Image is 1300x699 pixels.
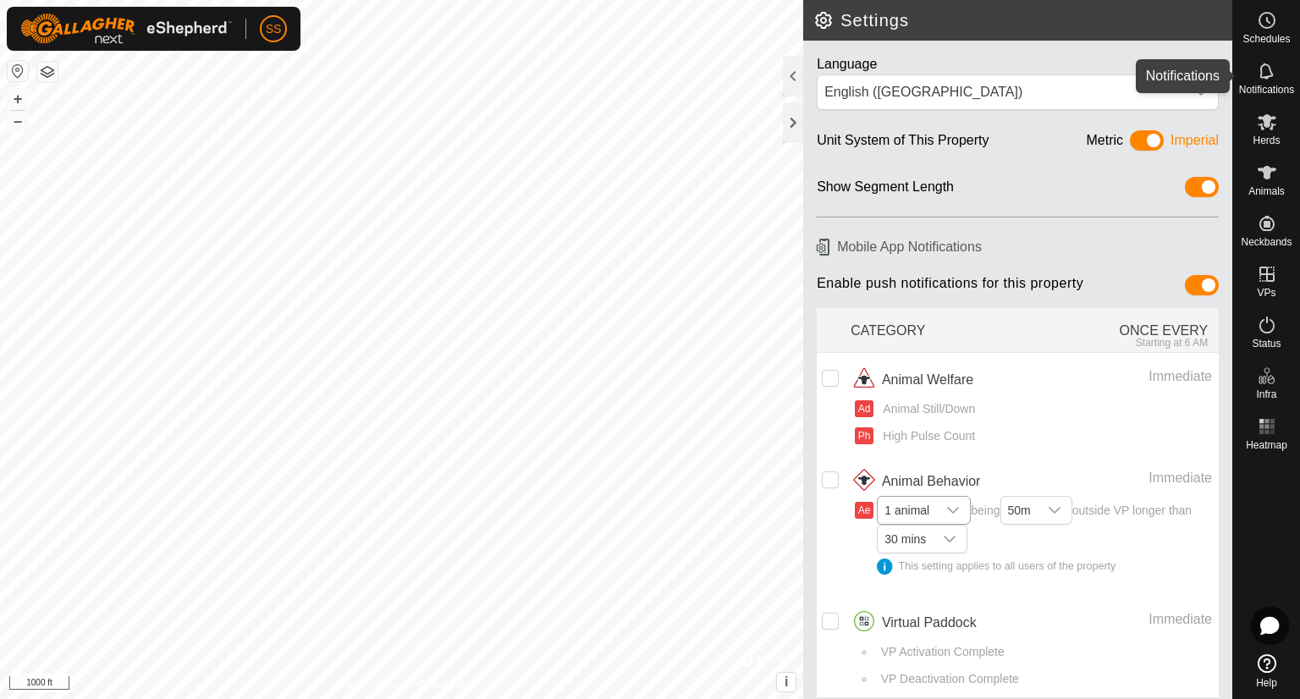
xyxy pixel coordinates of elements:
button: – [8,111,28,131]
span: Animal Still/Down [877,400,975,418]
div: dropdown trigger [1184,75,1218,109]
span: VP Deactivation Complete [875,670,1019,688]
span: Virtual Paddock [882,613,977,633]
div: CATEGORY [851,311,1034,349]
span: 1 animal [878,497,936,524]
span: Notifications [1239,85,1294,95]
button: Ph [855,427,873,444]
div: dropdown trigger [933,526,967,553]
div: dropdown trigger [936,497,970,524]
span: i [785,674,788,689]
div: Unit System of This Property [817,130,989,157]
span: VPs [1257,288,1275,298]
img: animal behavior icon [851,468,878,495]
span: Heatmap [1246,440,1287,450]
span: English (US) [818,75,1184,109]
span: Help [1256,678,1277,688]
span: 50m [1001,497,1038,524]
div: Immediate [1061,609,1212,630]
a: Contact Us [418,677,468,692]
img: Gallagher Logo [20,14,232,44]
div: dropdown trigger [1038,497,1071,524]
h2: Settings [813,10,1232,30]
span: High Pulse Count [877,427,975,445]
div: Immediate [1061,366,1212,387]
span: Animals [1248,186,1285,196]
div: Starting at 6 AM [1035,337,1209,349]
div: Immediate [1061,468,1212,488]
span: Infra [1256,389,1276,399]
h6: Mobile App Notifications [810,232,1226,261]
span: Herds [1253,135,1280,146]
span: Enable push notifications for this property [817,275,1083,301]
span: Animal Behavior [882,471,981,492]
div: Metric [1087,130,1124,157]
img: animal welfare icon [851,366,878,394]
div: ONCE EVERY [1035,311,1219,349]
img: virtual paddocks icon [851,609,878,636]
span: Status [1252,338,1281,349]
span: Schedules [1242,34,1290,44]
div: English ([GEOGRAPHIC_DATA]) [824,82,1177,102]
div: Language [817,54,1219,74]
button: Reset Map [8,61,28,81]
span: Animal Welfare [882,370,973,390]
div: This setting applies to all users of the property [877,559,1212,575]
div: Imperial [1171,130,1219,157]
span: Neckbands [1241,237,1292,247]
a: Privacy Policy [335,677,399,692]
button: Ad [855,400,873,417]
button: Ae [855,502,873,519]
button: i [777,673,796,691]
button: Map Layers [37,62,58,82]
span: SS [266,20,282,38]
div: Show Segment Length [817,177,954,203]
span: 30 mins [878,526,933,553]
span: VP Activation Complete [875,643,1005,661]
button: + [8,89,28,109]
span: being outside VP longer than [877,504,1212,575]
a: Help [1233,647,1300,695]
